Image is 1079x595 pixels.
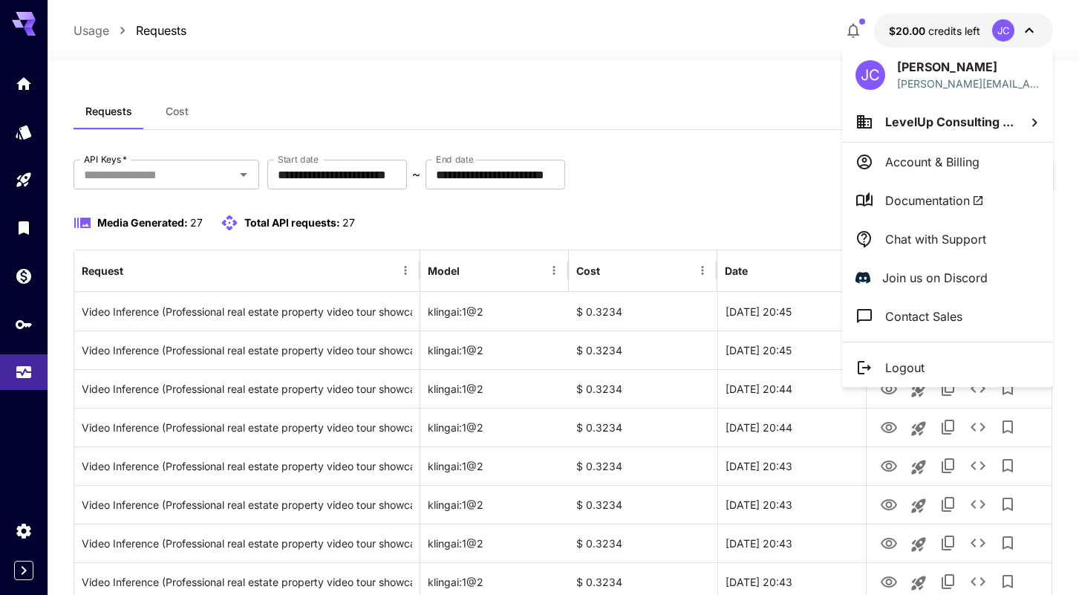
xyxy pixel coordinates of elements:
p: [PERSON_NAME] [897,58,1040,76]
button: LevelUp Consulting ... [842,102,1053,142]
span: Documentation [885,192,984,209]
p: Join us on Discord [882,269,988,287]
p: Logout [885,359,925,377]
p: [PERSON_NAME][EMAIL_ADDRESS][DOMAIN_NAME] [897,76,1040,91]
div: JC [855,60,885,90]
p: Chat with Support [885,230,986,248]
p: Contact Sales [885,308,962,325]
div: jeremy@relevelup.com [897,76,1040,91]
span: LevelUp Consulting ... [885,114,1014,129]
p: Account & Billing [885,153,979,171]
